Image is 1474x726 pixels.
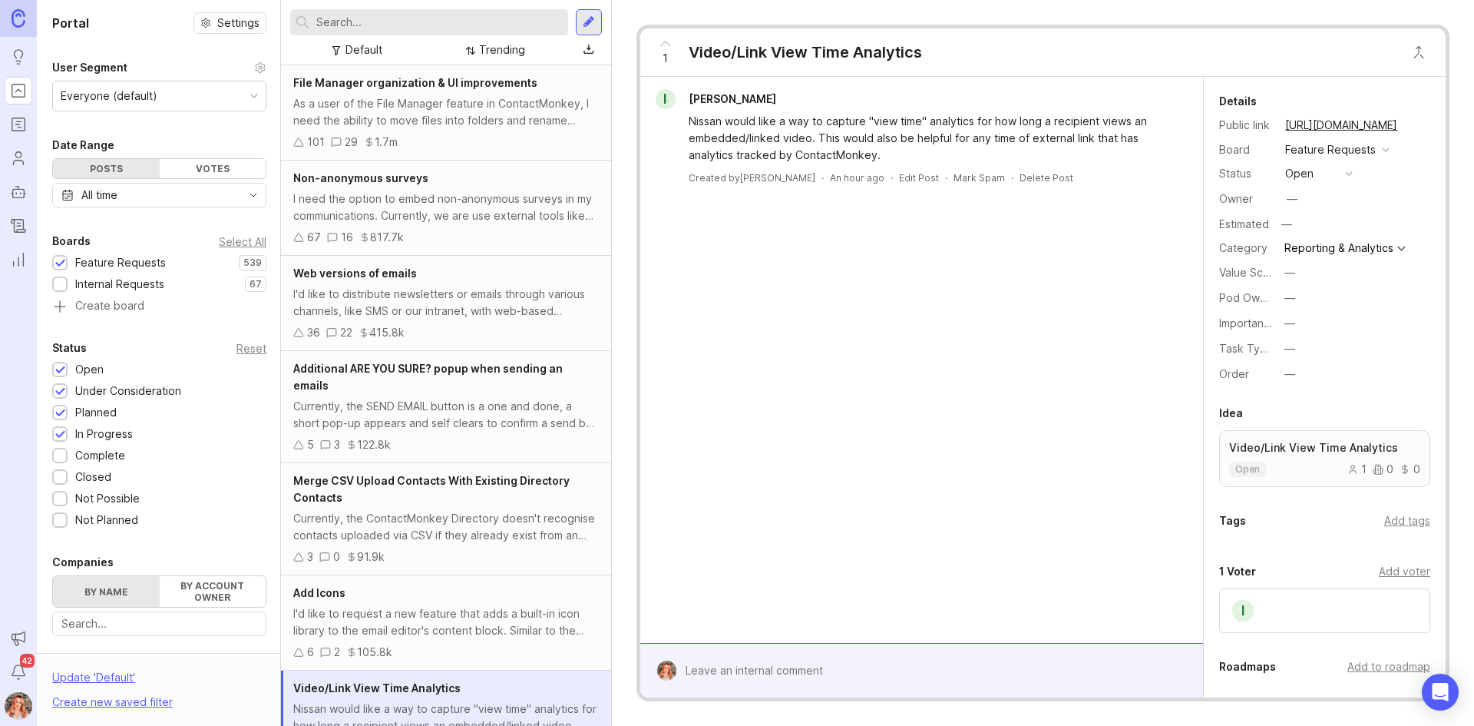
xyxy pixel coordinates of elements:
div: 67 [307,229,321,246]
div: — [1287,191,1297,207]
div: 3 [307,549,313,565]
a: Autopilot [5,178,32,206]
div: I [1231,598,1255,623]
button: Close button [1403,37,1434,68]
div: — [1284,340,1295,357]
label: By name [53,576,160,607]
div: Add voter [1379,563,1430,580]
div: 5 [307,436,314,453]
div: open [1285,165,1314,182]
div: Add to roadmap [1347,658,1430,675]
div: I [656,89,676,109]
div: All time [81,187,117,204]
div: — [1284,264,1295,281]
div: Boards [52,232,91,250]
input: Search... [316,14,562,31]
div: — [1277,214,1297,234]
button: Bronwen W [5,692,32,720]
a: An hour ago [830,171,884,184]
span: Video/Link View Time Analytics [293,681,461,695]
div: Posts [53,159,160,178]
div: Currently, the SEND EMAIL button is a one and done, a short pop-up appears and self clears to con... [293,398,599,432]
div: 91.9k [357,549,385,565]
a: Reporting [5,246,32,273]
span: File Manager organization & UI improvements [293,76,537,89]
div: Board [1219,141,1273,158]
div: Everyone (default) [61,88,157,104]
div: Video/Link View Time Analytics [689,41,922,63]
input: Search... [61,615,257,632]
div: · [891,171,893,184]
svg: toggle icon [241,189,266,201]
div: · [945,171,947,184]
button: Settings [193,12,266,34]
button: Announcements [5,625,32,652]
span: Additional ARE YOU SURE? popup when sending an emails [293,362,563,392]
div: Currently, the ContactMonkey Directory doesn't recognise contacts uploaded via CSV if they alread... [293,510,599,544]
div: Companies [52,553,114,572]
div: As a user of the File Manager feature in ContactMonkey, I need the ability to move files into fol... [293,95,599,129]
div: Reporting & Analytics [1284,243,1393,254]
div: 105.8k [357,644,392,661]
div: Public link [1219,117,1273,134]
div: 22 [340,324,352,341]
div: Default [345,41,382,58]
div: 3 [334,436,340,453]
div: Category [1219,240,1273,257]
div: Estimated [1219,219,1269,230]
img: Canny Home [12,9,25,27]
div: Feature Requests [1285,141,1376,158]
div: 0 [1373,464,1393,475]
span: Add Icons [293,586,345,599]
div: Select All [219,237,266,246]
div: 817.7k [370,229,404,246]
div: Tags [1219,512,1246,530]
div: Trending [479,41,525,58]
div: Feature Requests [75,254,166,271]
div: Internal Requests [75,276,164,293]
div: I'd like to distribute newsletters or emails through various channels, like SMS or our intranet, ... [293,286,599,320]
div: Open Intercom Messenger [1422,674,1459,711]
h1: Portal [52,14,89,32]
div: 36 [307,324,320,341]
div: 1 [1347,464,1367,475]
a: Additional ARE YOU SURE? popup when sending an emailsCurrently, the SEND EMAIL button is a one an... [281,351,611,463]
div: 0 [333,549,340,565]
div: 16 [341,229,353,246]
a: Roadmaps [5,111,32,138]
label: Order [1219,367,1249,380]
div: 0 [1400,464,1420,475]
span: Non-anonymous surveys [293,171,428,184]
div: Closed [75,469,111,486]
div: Status [52,339,87,357]
div: Edit Post [899,171,939,184]
div: Votes [160,159,266,178]
div: Status [1219,165,1273,182]
p: Video/Link View Time Analytics [1229,440,1420,456]
div: Not Possible [75,490,140,507]
div: 101 [307,134,325,151]
a: Create board [52,300,266,314]
div: Complete [75,447,125,464]
div: · [821,171,824,184]
a: [URL][DOMAIN_NAME] [1281,115,1402,135]
a: Users [5,144,32,172]
div: Nissan would like a way to capture "view time" analytics for how long a recipient views an embedd... [689,113,1172,164]
a: Changelog [5,212,32,240]
a: File Manager organization & UI improvementsAs a user of the File Manager feature in ContactMonkey... [281,65,611,161]
p: 539 [243,257,262,269]
a: Video/Link View Time Analyticsopen100 [1219,430,1430,487]
div: Idea [1219,404,1243,423]
div: — [1284,315,1295,332]
div: 2 [334,644,340,661]
span: Merge CSV Upload Contacts With Existing Directory Contacts [293,474,570,504]
div: I need the option to embed non-anonymous surveys in my communications. Currently, we are use exte... [293,191,599,224]
div: I'd like to request a new feature that adds a built-in icon library to the email editor's content... [293,605,599,639]
div: — [1284,366,1295,383]
button: Mark Spam [953,171,1005,184]
label: Task Type [1219,342,1274,355]
label: Pod Ownership [1219,291,1297,304]
div: User Segment [52,58,127,77]
div: Reset [236,344,266,353]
